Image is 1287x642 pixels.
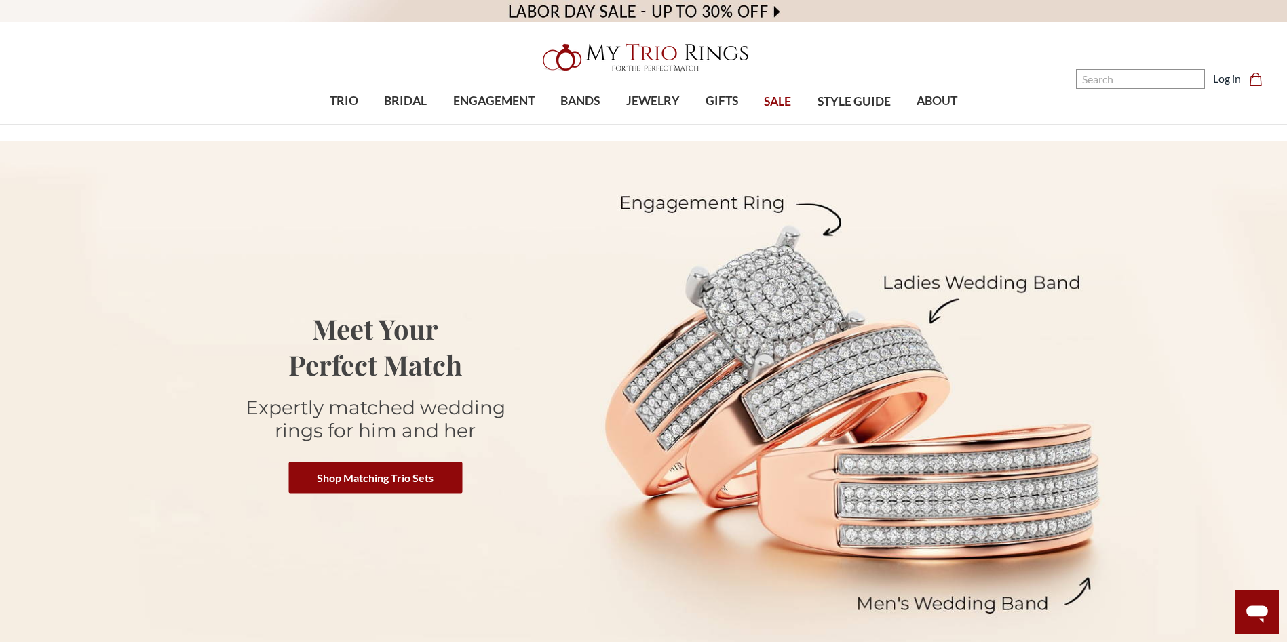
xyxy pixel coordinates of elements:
span: ABOUT [917,92,957,110]
a: BRIDAL [371,79,440,123]
a: BANDS [548,79,613,123]
button: submenu toggle [337,123,351,125]
button: submenu toggle [399,123,412,125]
button: submenu toggle [930,123,944,125]
span: JEWELRY [626,92,680,110]
button: submenu toggle [573,123,587,125]
a: My Trio Rings [373,36,914,79]
a: GIFTS [693,79,751,123]
span: GIFTS [706,92,738,110]
img: My Trio Rings [535,36,752,79]
a: JEWELRY [613,79,692,123]
span: BRIDAL [384,92,427,110]
span: STYLE GUIDE [818,93,891,111]
span: ENGAGEMENT [453,92,535,110]
a: SALE [751,80,804,124]
a: Log in [1213,71,1241,87]
span: BANDS [560,92,600,110]
button: submenu toggle [646,123,659,125]
a: ENGAGEMENT [440,79,548,123]
a: ABOUT [904,79,970,123]
svg: cart.cart_preview [1249,73,1263,86]
span: SALE [764,93,791,111]
button: submenu toggle [715,123,729,125]
input: Search [1076,69,1205,89]
a: STYLE GUIDE [804,80,903,124]
button: submenu toggle [487,123,501,125]
a: TRIO [317,79,371,123]
a: Cart with 0 items [1249,71,1271,87]
a: Shop Matching Trio Sets [288,462,462,493]
span: TRIO [330,92,358,110]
